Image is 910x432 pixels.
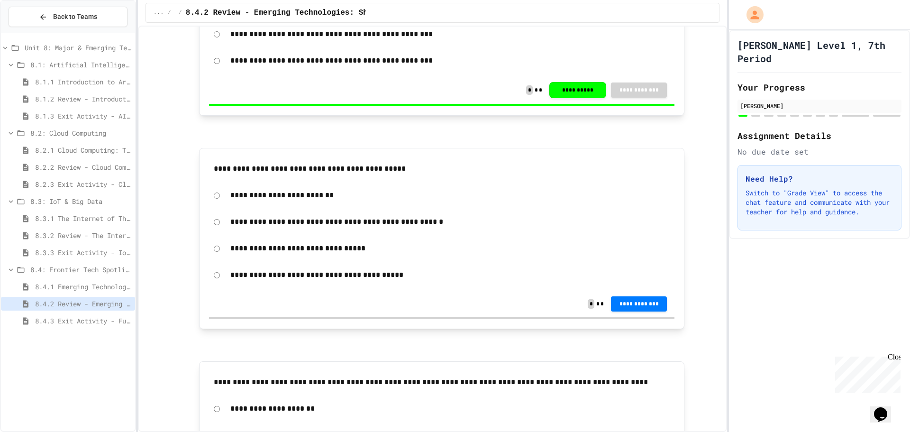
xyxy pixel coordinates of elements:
span: 8.4.2 Review - Emerging Technologies: Shaping Our Digital Future [35,299,131,309]
h2: Assignment Details [737,129,901,142]
span: 8.4: Frontier Tech Spotlight [30,265,131,275]
span: / [179,9,182,17]
span: 8.2.1 Cloud Computing: Transforming the Digital World [35,145,131,155]
span: 8.1.3 Exit Activity - AI Detective [35,111,131,121]
span: / [167,9,171,17]
span: ... [154,9,164,17]
iframe: chat widget [870,394,901,423]
span: Unit 8: Major & Emerging Technologies [25,43,131,53]
p: Switch to "Grade View" to access the chat feature and communicate with your teacher for help and ... [746,188,893,217]
button: Back to Teams [9,7,127,27]
span: 8.4.2 Review - Emerging Technologies: Shaping Our Digital Future [186,7,477,18]
span: 8.2.3 Exit Activity - Cloud Service Detective [35,179,131,189]
div: My Account [737,4,766,26]
div: No due date set [737,146,901,157]
iframe: chat widget [831,353,901,393]
span: 8.4.1 Emerging Technologies: Shaping Our Digital Future [35,282,131,292]
span: 8.1.2 Review - Introduction to Artificial Intelligence [35,94,131,104]
span: 8.3: IoT & Big Data [30,196,131,206]
span: 8.3.1 The Internet of Things and Big Data: Our Connected Digital World [35,213,131,223]
span: 8.2: Cloud Computing [30,128,131,138]
h3: Need Help? [746,173,893,184]
span: 8.3.3 Exit Activity - IoT Data Detective Challenge [35,248,131,257]
h2: Your Progress [737,81,901,94]
span: 8.1.1 Introduction to Artificial Intelligence [35,77,131,87]
span: 8.4.3 Exit Activity - Future Tech Challenge [35,316,131,326]
span: Back to Teams [53,12,97,22]
div: Chat with us now!Close [4,4,65,60]
span: 8.2.2 Review - Cloud Computing [35,162,131,172]
h1: [PERSON_NAME] Level 1, 7th Period [737,38,901,65]
span: 8.3.2 Review - The Internet of Things and Big Data [35,230,131,240]
span: 8.1: Artificial Intelligence Basics [30,60,131,70]
div: [PERSON_NAME] [740,101,899,110]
